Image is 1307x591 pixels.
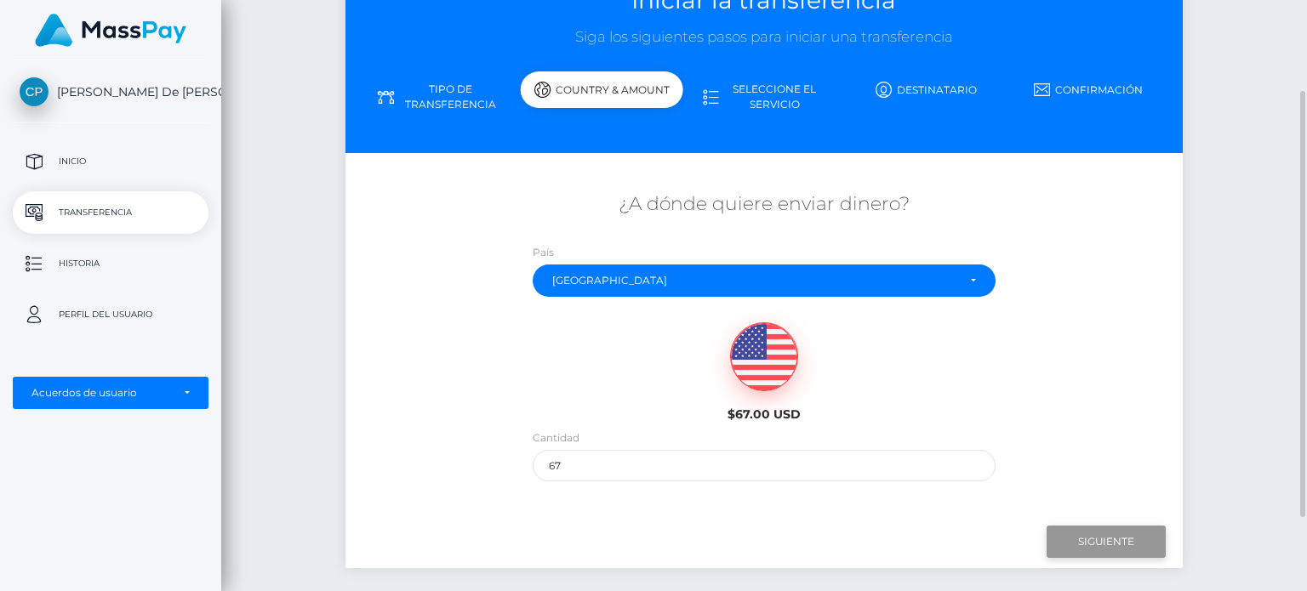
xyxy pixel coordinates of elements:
a: Confirmación [1007,75,1170,105]
a: Transferencia [13,191,208,234]
label: Cantidad [533,430,579,446]
p: Historia [20,251,202,276]
div: Acuerdos de usuario [31,386,171,400]
input: Importe a enviar en USD (Máximo: 67) [533,450,996,481]
label: País [533,245,554,260]
button: Acuerdos de usuario [13,377,208,409]
a: Inicio [13,140,208,183]
a: Destinatario [845,75,1007,105]
div: Country & Amount [521,71,683,108]
img: USD.png [731,323,797,391]
input: Siguiente [1047,526,1166,558]
p: Inicio [20,149,202,174]
a: Tipo de transferencia [358,75,521,119]
a: Perfil del usuario [13,293,208,336]
h3: Siga los siguientes pasos para iniciar una transferencia [358,27,1169,48]
a: Seleccione el servicio [683,75,846,119]
button: México [533,264,996,297]
img: MassPay [35,14,186,47]
span: [PERSON_NAME] De [PERSON_NAME] [13,84,208,99]
div: [GEOGRAPHIC_DATA] [552,274,956,287]
p: Transferencia [20,200,202,225]
h6: $67.00 USD [660,407,867,422]
a: Historia [13,242,208,285]
h5: ¿A dónde quiere enviar dinero? [358,191,1169,218]
p: Perfil del usuario [20,302,202,327]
